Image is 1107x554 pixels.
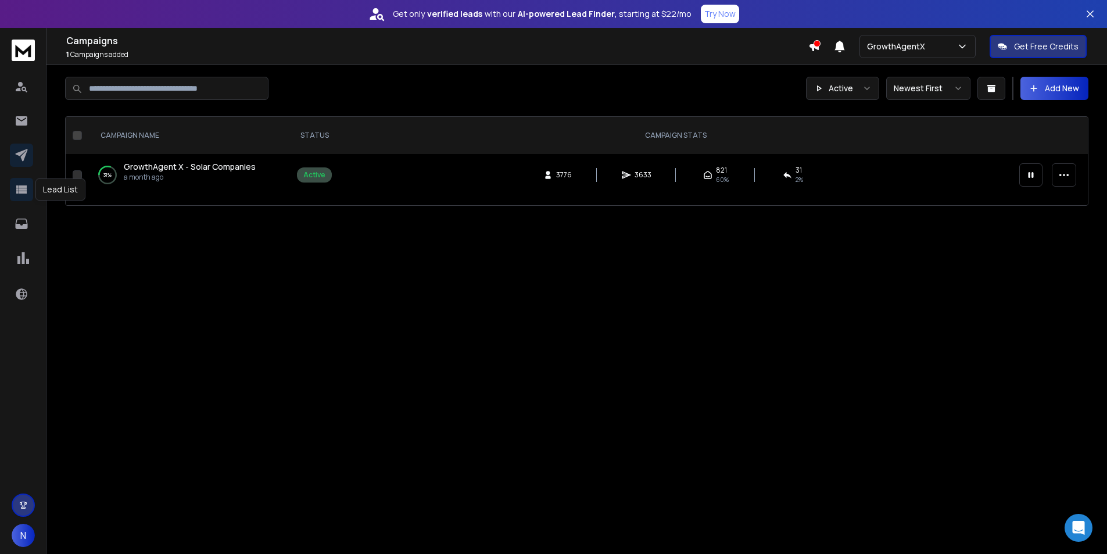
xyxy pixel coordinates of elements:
[716,175,729,184] span: 60 %
[339,117,1012,154] th: CAMPAIGN STATS
[886,77,970,100] button: Newest First
[124,173,256,182] p: a month ago
[35,178,85,201] div: Lead List
[87,154,290,196] td: 31%GrowthAgent X - Solar Companiesa month ago
[556,170,572,180] span: 3776
[103,169,112,181] p: 31 %
[701,5,739,23] button: Try Now
[66,50,808,59] p: Campaigns added
[867,41,930,52] p: GrowthAgentX
[393,8,692,20] p: Get only with our starting at $22/mo
[66,34,808,48] h1: Campaigns
[12,524,35,547] button: N
[124,161,256,172] span: GrowthAgent X - Solar Companies
[1020,77,1088,100] button: Add New
[87,117,290,154] th: CAMPAIGN NAME
[704,8,736,20] p: Try Now
[124,161,256,173] a: GrowthAgent X - Solar Companies
[635,170,651,180] span: 3633
[796,175,803,184] span: 2 %
[829,83,853,94] p: Active
[1065,514,1092,542] div: Open Intercom Messenger
[290,117,339,154] th: STATUS
[990,35,1087,58] button: Get Free Credits
[1014,41,1079,52] p: Get Free Credits
[12,40,35,61] img: logo
[427,8,482,20] strong: verified leads
[796,166,802,175] span: 31
[518,8,617,20] strong: AI-powered Lead Finder,
[303,170,325,180] div: Active
[66,49,69,59] span: 1
[716,166,727,175] span: 821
